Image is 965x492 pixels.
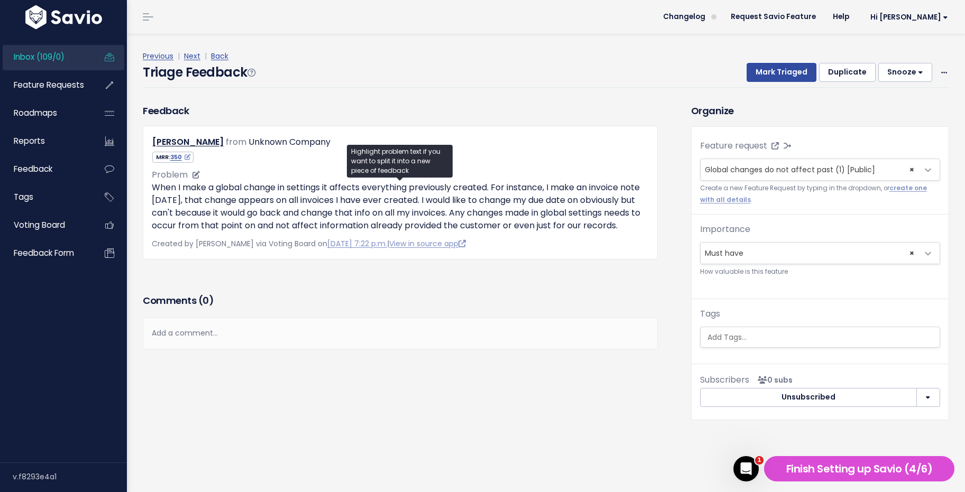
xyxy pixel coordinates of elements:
[769,461,950,477] h5: Finish Setting up Savio (4/6)
[700,183,940,206] small: Create a new Feature Request by typing in the dropdown, or .
[747,63,816,82] button: Mark Triaged
[13,463,127,490] div: v.f8293e4a1
[700,184,927,203] a: create one with all details
[753,375,793,385] span: <p><strong>Subscribers</strong><br><br> No subscribers yet<br> </p>
[176,51,182,61] span: |
[152,169,188,181] span: Problem
[909,159,914,180] span: ×
[3,157,88,181] a: Feedback
[203,51,209,61] span: |
[700,140,767,152] label: Feature request
[878,63,932,82] button: Snooze
[347,145,453,178] div: Highlight problem text if you want to split it into a new piece of feedback
[701,243,918,264] span: Must have
[14,219,65,230] span: Voting Board
[152,181,649,232] p: When I make a global change in settings it affects everything previously created. For instance, I...
[211,51,228,61] a: Back
[152,152,194,163] span: MRR:
[14,247,74,258] span: Feedback form
[143,318,658,349] div: Add a comment...
[700,223,750,236] label: Importance
[3,241,88,265] a: Feedback form
[722,9,824,25] a: Request Savio Feature
[23,5,105,29] img: logo-white.9d6f32f41409.svg
[152,238,466,249] span: Created by [PERSON_NAME] via Voting Board on |
[3,129,88,153] a: Reports
[858,9,957,25] a: Hi [PERSON_NAME]
[14,51,65,62] span: Inbox (109/0)
[14,163,52,174] span: Feedback
[389,238,466,249] a: View in source app
[143,293,658,308] h3: Comments ( )
[733,456,759,481] iframe: Intercom live chat
[3,73,88,97] a: Feature Requests
[700,242,940,264] span: Must have
[700,374,749,386] span: Subscribers
[909,243,914,264] span: ×
[700,388,917,407] button: Unsubscribed
[184,51,200,61] a: Next
[14,107,57,118] span: Roadmaps
[152,136,224,148] a: [PERSON_NAME]
[14,135,45,146] span: Reports
[143,51,173,61] a: Previous
[143,63,255,82] h4: Triage Feedback
[170,153,190,161] a: 350
[755,456,764,465] span: 1
[143,104,189,118] h3: Feedback
[824,9,858,25] a: Help
[703,332,942,343] input: Add Tags...
[870,13,948,21] span: Hi [PERSON_NAME]
[249,135,330,150] div: Unknown Company
[226,136,246,148] span: from
[700,308,720,320] label: Tags
[327,238,387,249] a: [DATE] 7:22 p.m.
[3,213,88,237] a: Voting Board
[203,294,209,307] span: 0
[691,104,949,118] h3: Organize
[3,101,88,125] a: Roadmaps
[14,79,84,90] span: Feature Requests
[3,45,88,69] a: Inbox (109/0)
[663,13,705,21] span: Changelog
[819,63,876,82] button: Duplicate
[3,185,88,209] a: Tags
[14,191,33,202] span: Tags
[700,266,940,277] small: How valuable is this feature
[705,164,875,175] span: Global changes do not affect past (1) [Public]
